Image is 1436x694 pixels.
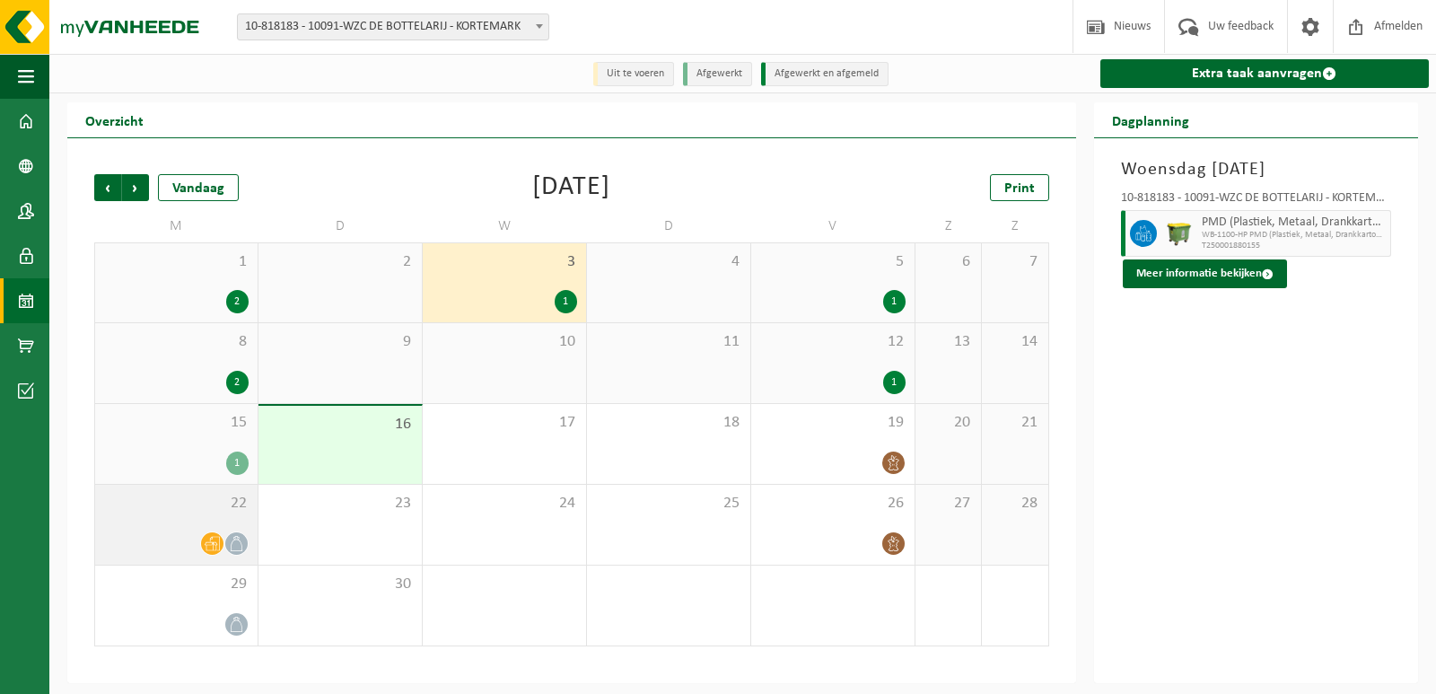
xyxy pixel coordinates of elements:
[596,252,741,272] span: 4
[1123,259,1287,288] button: Meer informatie bekijken
[760,252,906,272] span: 5
[593,62,674,86] li: Uit te voeren
[924,413,972,433] span: 20
[760,413,906,433] span: 19
[423,210,587,242] td: W
[226,452,249,475] div: 1
[104,494,249,514] span: 22
[1202,215,1386,230] span: PMD (Plastiek, Metaal, Drankkartons) (bedrijven)
[991,252,1039,272] span: 7
[924,494,972,514] span: 27
[751,210,915,242] td: V
[990,174,1049,201] a: Print
[104,332,249,352] span: 8
[432,332,577,352] span: 10
[104,413,249,433] span: 15
[982,210,1049,242] td: Z
[991,413,1039,433] span: 21
[596,332,741,352] span: 11
[237,13,549,40] span: 10-818183 - 10091-WZC DE BOTTELARIJ - KORTEMARK
[226,371,249,394] div: 2
[432,413,577,433] span: 17
[267,415,413,435] span: 16
[683,62,752,86] li: Afgewerkt
[555,290,577,313] div: 1
[596,413,741,433] span: 18
[267,252,413,272] span: 2
[1121,192,1391,210] div: 10-818183 - 10091-WZC DE BOTTELARIJ - KORTEMARK
[267,332,413,352] span: 9
[924,252,972,272] span: 6
[1004,181,1035,196] span: Print
[760,332,906,352] span: 12
[1166,220,1193,247] img: WB-1100-HPE-GN-50
[596,494,741,514] span: 25
[67,102,162,137] h2: Overzicht
[587,210,751,242] td: D
[532,174,610,201] div: [DATE]
[991,332,1039,352] span: 14
[258,210,423,242] td: D
[1100,59,1429,88] a: Extra taak aanvragen
[1094,102,1207,137] h2: Dagplanning
[991,494,1039,514] span: 28
[226,290,249,313] div: 2
[883,371,906,394] div: 1
[104,575,249,594] span: 29
[104,252,249,272] span: 1
[94,210,258,242] td: M
[915,210,982,242] td: Z
[267,494,413,514] span: 23
[761,62,889,86] li: Afgewerkt en afgemeld
[94,174,121,201] span: Vorige
[924,332,972,352] span: 13
[267,575,413,594] span: 30
[432,494,577,514] span: 24
[432,252,577,272] span: 3
[238,14,548,40] span: 10-818183 - 10091-WZC DE BOTTELARIJ - KORTEMARK
[122,174,149,201] span: Volgende
[883,290,906,313] div: 1
[158,174,239,201] div: Vandaag
[1121,156,1391,183] h3: Woensdag [DATE]
[1202,230,1386,241] span: WB-1100-HP PMD (Plastiek, Metaal, Drankkartons) (bedrijven)
[760,494,906,514] span: 26
[1202,241,1386,251] span: T250001880155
